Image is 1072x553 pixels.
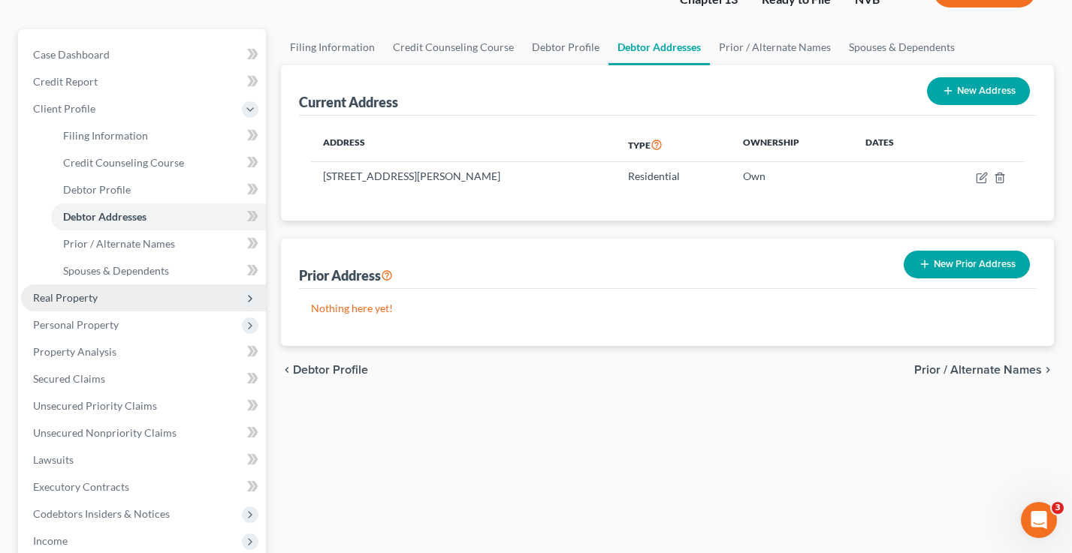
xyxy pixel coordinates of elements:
span: Personal Property [33,318,119,331]
th: Dates [853,128,933,162]
iframe: Intercom live chat [1021,502,1057,538]
span: Debtor Profile [63,183,131,196]
td: Residential [616,162,731,191]
i: chevron_right [1042,364,1054,376]
td: Own [731,162,853,191]
span: Spouses & Dependents [63,264,169,277]
i: chevron_left [281,364,293,376]
a: Debtor Profile [523,29,608,65]
a: Unsecured Nonpriority Claims [21,419,266,446]
span: Unsecured Nonpriority Claims [33,426,177,439]
span: Client Profile [33,102,95,115]
button: chevron_left Debtor Profile [281,364,368,376]
span: Income [33,534,68,547]
span: Filing Information [63,129,148,142]
span: Codebtors Insiders & Notices [33,507,170,520]
a: Credit Counseling Course [384,29,523,65]
p: Nothing here yet! [311,301,1024,316]
th: Type [616,128,731,162]
span: Property Analysis [33,345,116,358]
span: Prior / Alternate Names [914,364,1042,376]
div: Prior Address [299,266,393,284]
th: Address [311,128,616,162]
span: Secured Claims [33,372,105,385]
a: Executory Contracts [21,473,266,500]
td: [STREET_ADDRESS][PERSON_NAME] [311,162,616,191]
span: Prior / Alternate Names [63,237,175,250]
a: Property Analysis [21,338,266,365]
span: Case Dashboard [33,48,110,61]
div: Current Address [299,93,398,111]
span: Debtor Profile [293,364,368,376]
span: Debtor Addresses [63,210,146,223]
span: Credit Report [33,75,98,88]
a: Prior / Alternate Names [51,230,266,257]
a: Debtor Addresses [51,203,266,230]
a: Spouses & Dependents [840,29,964,65]
a: Case Dashboard [21,41,266,68]
button: New Prior Address [904,251,1030,278]
button: New Address [927,77,1030,105]
span: 3 [1052,502,1064,514]
a: Prior / Alternate Names [710,29,840,65]
span: Unsecured Priority Claims [33,399,157,412]
button: Prior / Alternate Names chevron_right [914,364,1054,376]
a: Credit Report [21,68,266,95]
a: Filing Information [281,29,384,65]
a: Filing Information [51,122,266,149]
span: Executory Contracts [33,480,129,493]
a: Lawsuits [21,446,266,473]
a: Credit Counseling Course [51,149,266,176]
span: Credit Counseling Course [63,156,184,169]
a: Spouses & Dependents [51,257,266,284]
a: Debtor Addresses [608,29,710,65]
a: Secured Claims [21,365,266,392]
a: Debtor Profile [51,176,266,203]
span: Lawsuits [33,453,74,466]
a: Unsecured Priority Claims [21,392,266,419]
th: Ownership [731,128,853,162]
span: Real Property [33,291,98,304]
